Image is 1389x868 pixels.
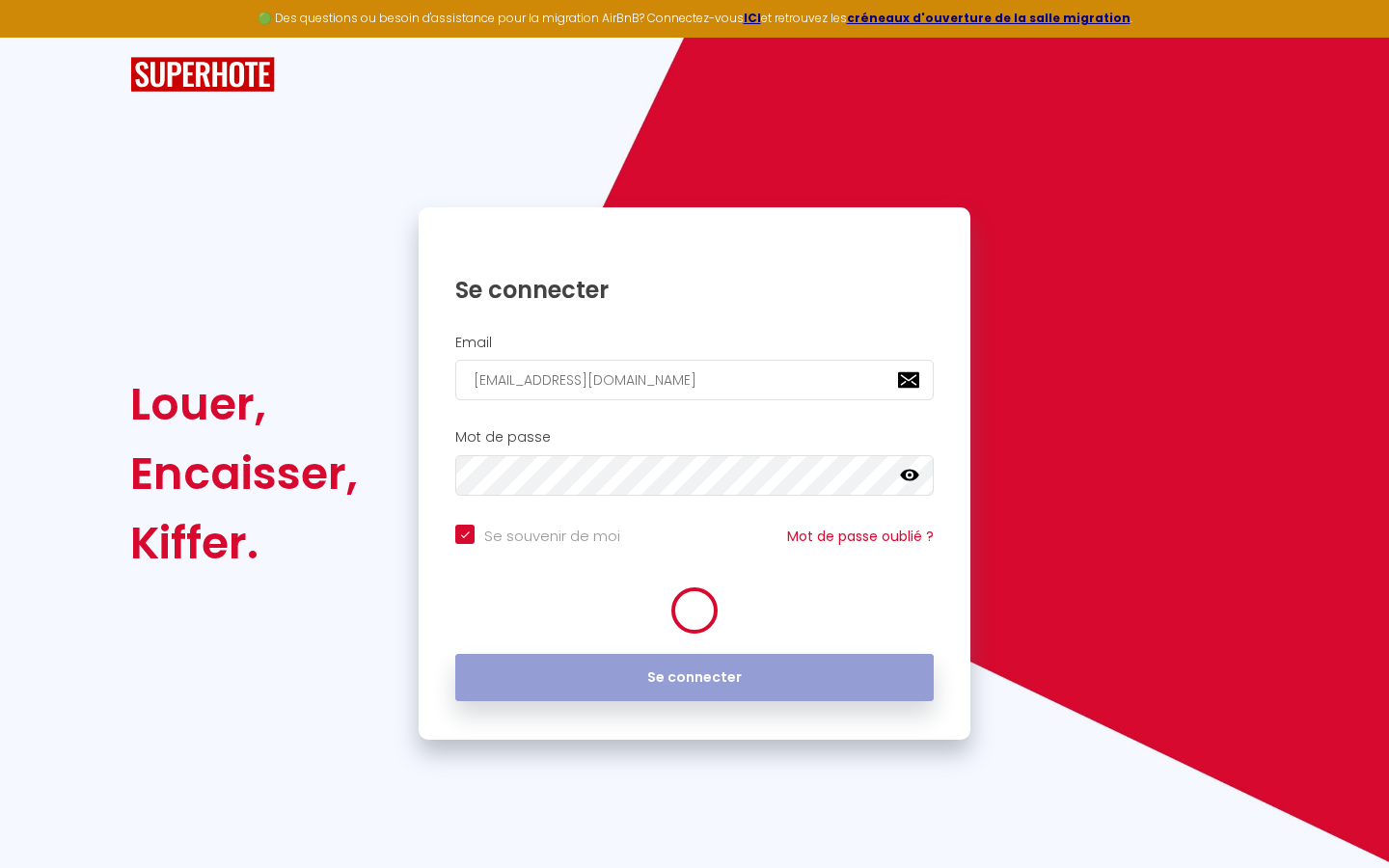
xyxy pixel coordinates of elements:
img: SuperHote logo [130,57,275,93]
div: Encaisser, [130,439,358,508]
h2: Email [455,335,934,351]
input: Ton Email [455,360,934,400]
a: créneaux d'ouverture de la salle migration [847,10,1130,26]
a: Mot de passe oublié ? [787,527,934,546]
h1: Se connecter [455,275,934,305]
div: Louer, [130,369,358,439]
div: Kiffer. [130,508,358,578]
button: Se connecter [455,654,934,702]
h2: Mot de passe [455,429,934,446]
button: Ouvrir le widget de chat LiveChat [15,8,73,66]
a: ICI [744,10,761,26]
